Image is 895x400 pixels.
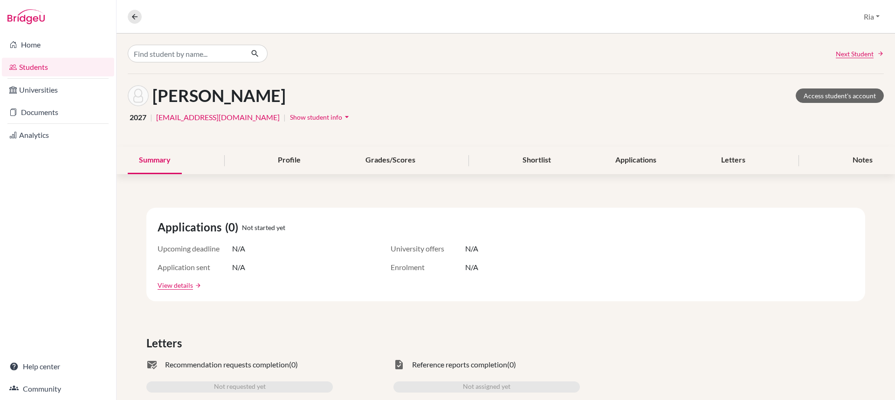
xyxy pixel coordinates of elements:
[289,110,352,124] button: Show student infoarrow_drop_down
[146,359,158,370] span: mark_email_read
[128,85,149,106] img: Kenneth Aiden Tjandra's avatar
[412,359,507,370] span: Reference reports completion
[158,219,225,236] span: Applications
[2,81,114,99] a: Universities
[289,359,298,370] span: (0)
[836,49,874,59] span: Next Student
[2,103,114,122] a: Documents
[283,112,286,123] span: |
[2,126,114,144] a: Analytics
[391,243,465,254] span: University offers
[158,280,193,290] a: View details
[2,58,114,76] a: Students
[2,357,114,376] a: Help center
[2,380,114,398] a: Community
[128,147,182,174] div: Summary
[796,88,884,103] a: Access student's account
[232,262,245,273] span: N/A
[214,381,266,393] span: Not requested yet
[354,147,427,174] div: Grades/Scores
[465,243,478,254] span: N/A
[511,147,562,174] div: Shortlist
[193,282,201,289] a: arrow_forward
[146,335,186,352] span: Letters
[2,35,114,54] a: Home
[507,359,516,370] span: (0)
[158,262,232,273] span: Application sent
[267,147,312,174] div: Profile
[128,45,243,62] input: Find student by name...
[242,223,285,232] span: Not started yet
[463,381,510,393] span: Not assigned yet
[465,262,478,273] span: N/A
[225,219,242,236] span: (0)
[165,359,289,370] span: Recommendation requests completion
[232,243,245,254] span: N/A
[156,112,280,123] a: [EMAIL_ADDRESS][DOMAIN_NAME]
[391,262,465,273] span: Enrolment
[841,147,884,174] div: Notes
[150,112,152,123] span: |
[393,359,405,370] span: task
[152,86,286,106] h1: [PERSON_NAME]
[290,113,342,121] span: Show student info
[158,243,232,254] span: Upcoming deadline
[860,8,884,26] button: Ria
[710,147,757,174] div: Letters
[7,9,45,24] img: Bridge-U
[836,49,884,59] a: Next Student
[604,147,668,174] div: Applications
[342,112,351,122] i: arrow_drop_down
[130,112,146,123] span: 2027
